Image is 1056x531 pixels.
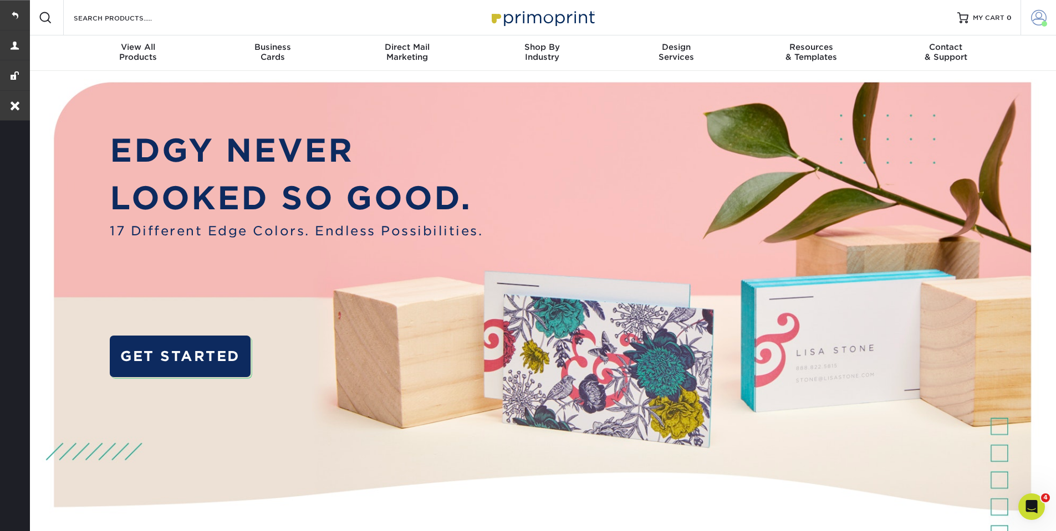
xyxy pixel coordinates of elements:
span: View All [71,42,206,52]
span: Direct Mail [340,42,475,52]
a: DesignServices [609,35,744,71]
a: BusinessCards [205,35,340,71]
span: 0 [1007,14,1012,22]
div: Products [71,42,206,62]
p: EDGY NEVER [110,127,483,174]
img: Primoprint [487,6,598,29]
a: GET STARTED [110,336,250,377]
span: 17 Different Edge Colors. Endless Possibilities. [110,221,483,240]
span: Resources [744,42,879,52]
span: Shop By [475,42,609,52]
a: Contact& Support [879,35,1013,71]
iframe: Intercom live chat [1018,493,1045,520]
span: Design [609,42,744,52]
span: Contact [879,42,1013,52]
div: Services [609,42,744,62]
span: Business [205,42,340,52]
span: 4 [1041,493,1050,502]
div: & Templates [744,42,879,62]
a: Resources& Templates [744,35,879,71]
div: & Support [879,42,1013,62]
a: Shop ByIndustry [475,35,609,71]
div: Cards [205,42,340,62]
div: Industry [475,42,609,62]
a: View AllProducts [71,35,206,71]
p: LOOKED SO GOOD. [110,174,483,222]
input: SEARCH PRODUCTS..... [73,11,181,24]
div: Marketing [340,42,475,62]
span: MY CART [973,13,1004,23]
a: Direct MailMarketing [340,35,475,71]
